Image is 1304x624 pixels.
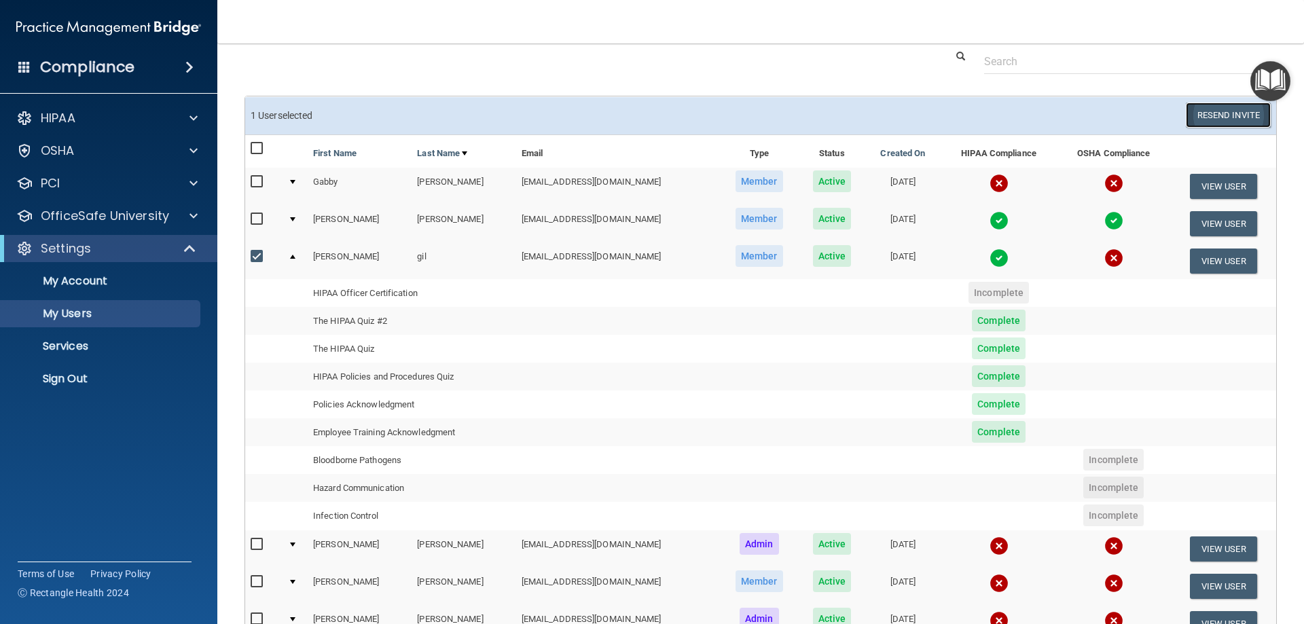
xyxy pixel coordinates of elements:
td: Policies Acknowledgment [308,390,516,418]
p: My Account [9,274,194,288]
span: Complete [972,310,1026,331]
img: PMB logo [16,14,201,41]
td: The HIPAA Quiz #2 [308,307,516,335]
td: [EMAIL_ADDRESS][DOMAIN_NAME] [516,205,720,242]
img: cross.ca9f0e7f.svg [1104,174,1123,193]
button: View User [1190,211,1257,236]
td: Gabby [308,168,412,205]
img: cross.ca9f0e7f.svg [1104,536,1123,555]
th: Email [516,135,720,168]
span: Incomplete [1083,477,1144,498]
td: Hazard Communication [308,474,516,502]
td: Infection Control [308,502,516,530]
td: [PERSON_NAME] [308,205,412,242]
span: Complete [972,337,1026,359]
p: OSHA [41,143,75,159]
td: gil [412,242,515,279]
a: Last Name [417,145,467,162]
img: cross.ca9f0e7f.svg [990,174,1009,193]
td: [PERSON_NAME] [412,168,515,205]
td: [DATE] [865,242,941,279]
span: Incomplete [968,282,1029,304]
img: tick.e7d51cea.svg [990,211,1009,230]
button: View User [1190,249,1257,274]
img: tick.e7d51cea.svg [1104,211,1123,230]
button: Resend Invite [1186,103,1271,128]
span: Complete [972,421,1026,443]
a: PCI [16,175,198,191]
td: Bloodborne Pathogens [308,446,516,474]
p: HIPAA [41,110,75,126]
td: Employee Training Acknowledgment [308,418,516,446]
a: Created On [880,145,925,162]
input: Search [984,49,1267,74]
td: [PERSON_NAME] [308,530,412,568]
td: [EMAIL_ADDRESS][DOMAIN_NAME] [516,568,720,605]
th: OSHA Compliance [1057,135,1170,168]
span: Active [813,533,852,555]
a: Privacy Policy [90,567,151,581]
td: [PERSON_NAME] [412,568,515,605]
span: Incomplete [1083,449,1144,471]
img: tick.e7d51cea.svg [990,249,1009,268]
span: Member [736,570,783,592]
p: Services [9,339,194,353]
td: [PERSON_NAME] [308,242,412,279]
h4: Compliance [40,58,134,77]
td: [DATE] [865,530,941,568]
span: Member [736,245,783,267]
th: Status [799,135,865,168]
th: Type [720,135,799,168]
td: [PERSON_NAME] [308,568,412,605]
a: Settings [16,240,197,257]
td: [DATE] [865,568,941,605]
span: Active [813,570,852,592]
span: Incomplete [1083,504,1144,526]
td: [EMAIL_ADDRESS][DOMAIN_NAME] [516,168,720,205]
button: View User [1190,574,1257,599]
td: [DATE] [865,168,941,205]
td: [PERSON_NAME] [412,530,515,568]
span: Complete [972,393,1026,415]
img: cross.ca9f0e7f.svg [990,574,1009,593]
span: Member [736,170,783,192]
p: Settings [41,240,91,257]
td: [EMAIL_ADDRESS][DOMAIN_NAME] [516,242,720,279]
img: cross.ca9f0e7f.svg [1104,249,1123,268]
td: [EMAIL_ADDRESS][DOMAIN_NAME] [516,530,720,568]
a: HIPAA [16,110,198,126]
a: OfficeSafe University [16,208,198,224]
h6: 1 User selected [251,111,750,121]
td: HIPAA Policies and Procedures Quiz [308,363,516,390]
p: PCI [41,175,60,191]
button: Open Resource Center [1250,61,1290,101]
a: Terms of Use [18,567,74,581]
td: HIPAA Officer Certification [308,279,516,307]
img: cross.ca9f0e7f.svg [990,536,1009,555]
p: Sign Out [9,372,194,386]
p: My Users [9,307,194,320]
span: Member [736,208,783,230]
p: OfficeSafe University [41,208,169,224]
td: [PERSON_NAME] [412,205,515,242]
span: Active [813,245,852,267]
button: View User [1190,536,1257,562]
a: OSHA [16,143,198,159]
img: cross.ca9f0e7f.svg [1104,574,1123,593]
a: First Name [313,145,357,162]
td: The HIPAA Quiz [308,335,516,363]
td: [DATE] [865,205,941,242]
button: View User [1190,174,1257,199]
th: HIPAA Compliance [941,135,1057,168]
span: Admin [740,533,779,555]
span: Active [813,170,852,192]
span: Complete [972,365,1026,387]
span: Ⓒ Rectangle Health 2024 [18,586,129,600]
span: Active [813,208,852,230]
